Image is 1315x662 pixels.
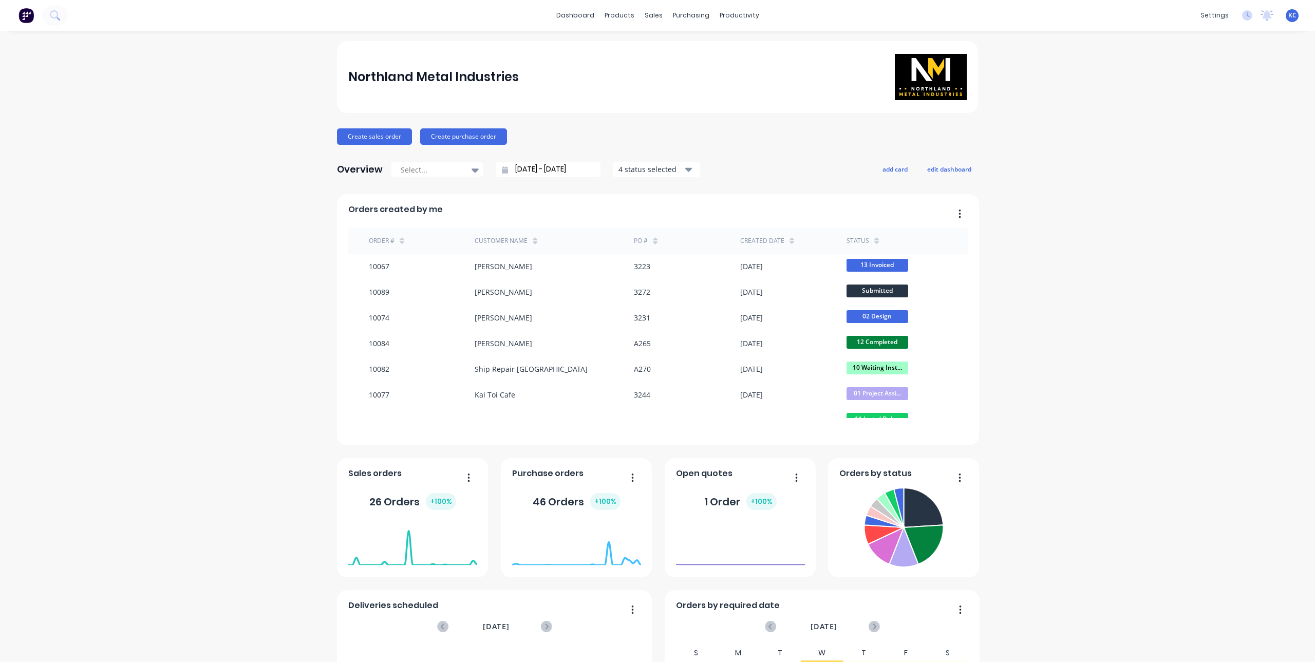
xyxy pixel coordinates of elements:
[369,287,389,297] div: 10089
[811,621,837,632] span: [DATE]
[475,261,532,272] div: [PERSON_NAME]
[18,8,34,23] img: Factory
[369,415,389,426] div: 10086
[675,646,718,660] div: S
[475,236,528,245] div: Customer Name
[634,312,650,323] div: 3231
[475,287,532,297] div: [PERSON_NAME]
[475,364,588,374] div: Ship Repair [GEOGRAPHIC_DATA]
[426,493,456,510] div: + 100 %
[740,364,763,374] div: [DATE]
[801,646,843,660] div: W
[618,164,683,175] div: 4 status selected
[740,287,763,297] div: [DATE]
[885,646,927,660] div: F
[920,162,978,176] button: edit dashboard
[676,467,732,480] span: Open quotes
[337,159,383,180] div: Overview
[746,493,777,510] div: + 100 %
[847,259,908,272] span: 13 Invoiced
[369,261,389,272] div: 10067
[740,389,763,400] div: [DATE]
[475,312,532,323] div: [PERSON_NAME]
[839,467,912,480] span: Orders by status
[420,128,507,145] button: Create purchase order
[1195,8,1234,23] div: settings
[483,621,510,632] span: [DATE]
[740,236,784,245] div: Created date
[634,415,651,426] div: A273
[847,285,908,297] span: Submitted
[847,310,908,323] span: 02 Design
[634,261,650,272] div: 3223
[599,8,640,23] div: products
[843,646,885,660] div: T
[1288,11,1297,20] span: KC
[613,162,700,177] button: 4 status selected
[895,54,967,100] img: Northland Metal Industries
[740,261,763,272] div: [DATE]
[876,162,914,176] button: add card
[551,8,599,23] a: dashboard
[533,493,621,510] div: 46 Orders
[704,493,777,510] div: 1 Order
[715,8,764,23] div: productivity
[369,236,394,245] div: Order #
[847,387,908,400] span: 01 Project Assi...
[927,646,969,660] div: S
[475,389,515,400] div: Kai Toi Cafe
[740,338,763,349] div: [DATE]
[512,467,584,480] span: Purchase orders
[634,338,651,349] div: A265
[759,646,801,660] div: T
[369,338,389,349] div: 10084
[369,493,456,510] div: 26 Orders
[348,467,402,480] span: Sales orders
[369,389,389,400] div: 10077
[337,128,412,145] button: Create sales order
[369,364,389,374] div: 10082
[847,362,908,374] span: 10 Waiting Inst...
[348,67,519,87] div: Northland Metal Industries
[634,364,651,374] div: A270
[640,8,668,23] div: sales
[634,389,650,400] div: 3244
[634,287,650,297] div: 3272
[740,415,763,426] div: [DATE]
[475,415,546,426] div: [GEOGRAPHIC_DATA]
[717,646,759,660] div: M
[740,312,763,323] div: [DATE]
[369,312,389,323] div: 10074
[475,338,532,349] div: [PERSON_NAME]
[847,336,908,349] span: 12 Completed
[847,413,908,426] span: 11 Inst. / Delv...
[668,8,715,23] div: purchasing
[348,203,443,216] span: Orders created by me
[847,236,869,245] div: status
[634,236,648,245] div: PO #
[590,493,621,510] div: + 100 %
